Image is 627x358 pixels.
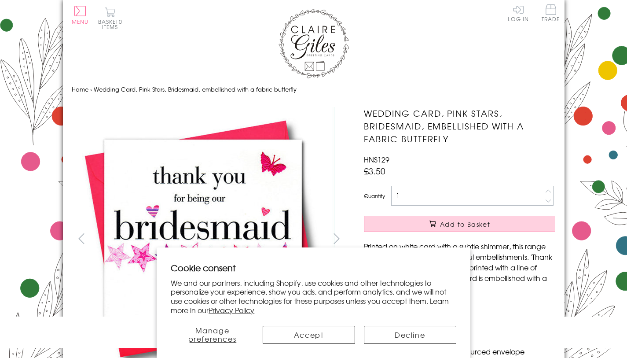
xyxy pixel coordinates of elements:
[209,305,254,315] a: Privacy Policy
[542,4,560,23] a: Trade
[72,6,89,24] button: Menu
[72,229,92,248] button: prev
[171,278,456,315] p: We and our partners, including Shopify, use cookies and other technologies to personalize your ex...
[364,326,456,344] button: Decline
[508,4,529,22] a: Log In
[279,9,349,78] img: Claire Giles Greetings Cards
[263,326,355,344] button: Accept
[72,85,88,93] a: Home
[364,216,555,232] button: Add to Basket
[94,85,297,93] span: Wedding Card, Pink Stars, Bridesmaid, embellished with a fabric butterfly
[326,229,346,248] button: next
[72,18,89,26] span: Menu
[364,192,385,200] label: Quantity
[364,241,555,294] p: Printed on white card with a subtle shimmer, this range has large graphics and beautiful embellis...
[98,7,122,30] button: Basket0 items
[90,85,92,93] span: ›
[171,262,456,274] h2: Cookie consent
[364,154,389,165] span: HNS129
[364,165,385,177] span: £3.50
[542,4,560,22] span: Trade
[188,325,237,344] span: Manage preferences
[102,18,122,31] span: 0 items
[72,81,556,99] nav: breadcrumbs
[171,326,253,344] button: Manage preferences
[364,107,555,145] h1: Wedding Card, Pink Stars, Bridesmaid, embellished with a fabric butterfly
[440,220,490,229] span: Add to Basket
